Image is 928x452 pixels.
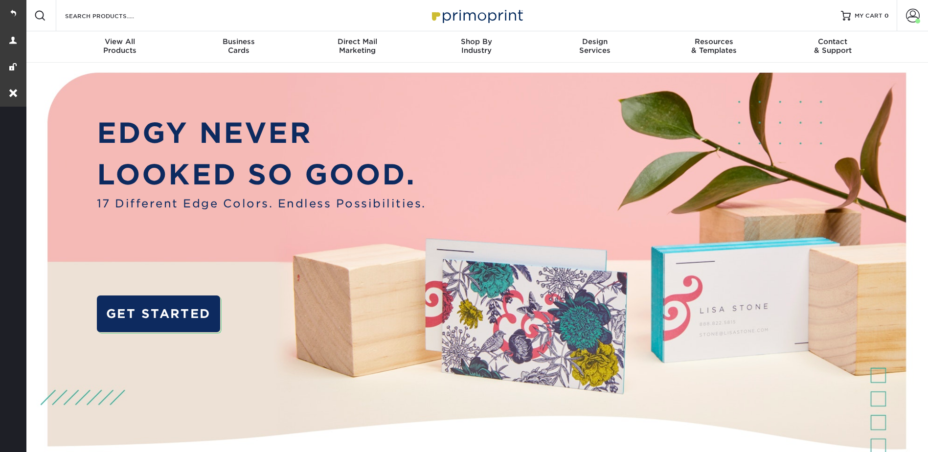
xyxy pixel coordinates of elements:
[298,31,417,63] a: Direct MailMarketing
[417,37,536,46] span: Shop By
[417,31,536,63] a: Shop ByIndustry
[179,37,298,46] span: Business
[61,37,180,55] div: Products
[773,37,892,46] span: Contact
[97,295,220,332] a: GET STARTED
[97,154,426,195] p: LOOKED SO GOOD.
[417,37,536,55] div: Industry
[536,37,655,46] span: Design
[298,37,417,55] div: Marketing
[655,31,773,63] a: Resources& Templates
[536,37,655,55] div: Services
[179,31,298,63] a: BusinessCards
[773,37,892,55] div: & Support
[536,31,655,63] a: DesignServices
[179,37,298,55] div: Cards
[655,37,773,55] div: & Templates
[855,12,883,20] span: MY CART
[61,37,180,46] span: View All
[884,12,889,19] span: 0
[298,37,417,46] span: Direct Mail
[61,31,180,63] a: View AllProducts
[773,31,892,63] a: Contact& Support
[64,10,159,22] input: SEARCH PRODUCTS.....
[97,112,426,154] p: EDGY NEVER
[428,5,525,26] img: Primoprint
[97,195,426,212] span: 17 Different Edge Colors. Endless Possibilities.
[655,37,773,46] span: Resources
